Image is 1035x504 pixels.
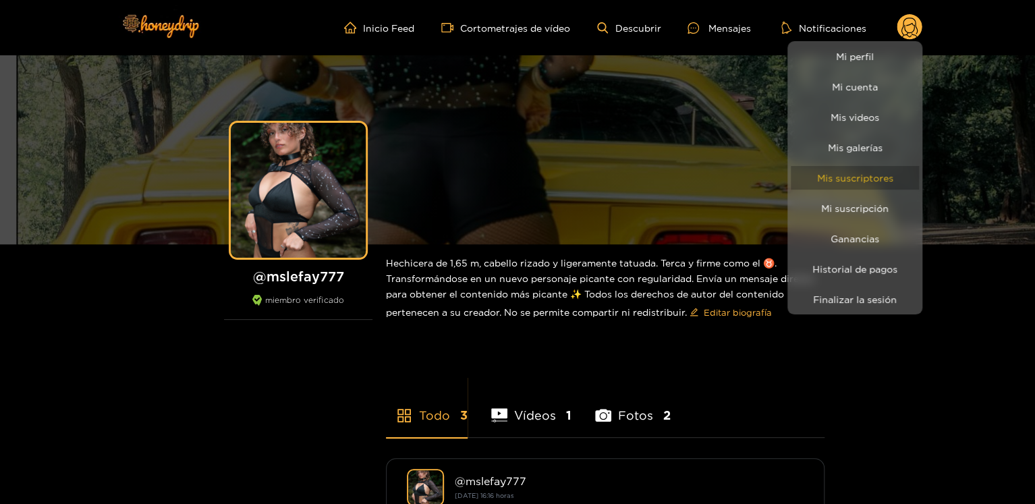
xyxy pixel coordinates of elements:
[791,227,919,250] a: Ganancias
[791,196,919,220] a: Mi suscripción
[836,51,874,61] font: Mi perfil
[813,294,897,304] font: Finalizar la sesión
[791,287,919,311] button: Finalizar la sesión
[791,45,919,68] a: Mi perfil
[791,136,919,159] a: Mis galerías
[791,105,919,129] a: Mis videos
[812,264,897,274] font: Historial de pagos
[817,173,893,183] font: Mis suscriptores
[791,166,919,190] a: Mis suscriptores
[828,142,883,152] font: Mis galerías
[832,82,878,92] font: Mi cuenta
[791,75,919,99] a: Mi cuenta
[791,257,919,281] a: Historial de pagos
[821,203,889,213] font: Mi suscripción
[831,233,879,244] font: Ganancias
[831,112,879,122] font: Mis videos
